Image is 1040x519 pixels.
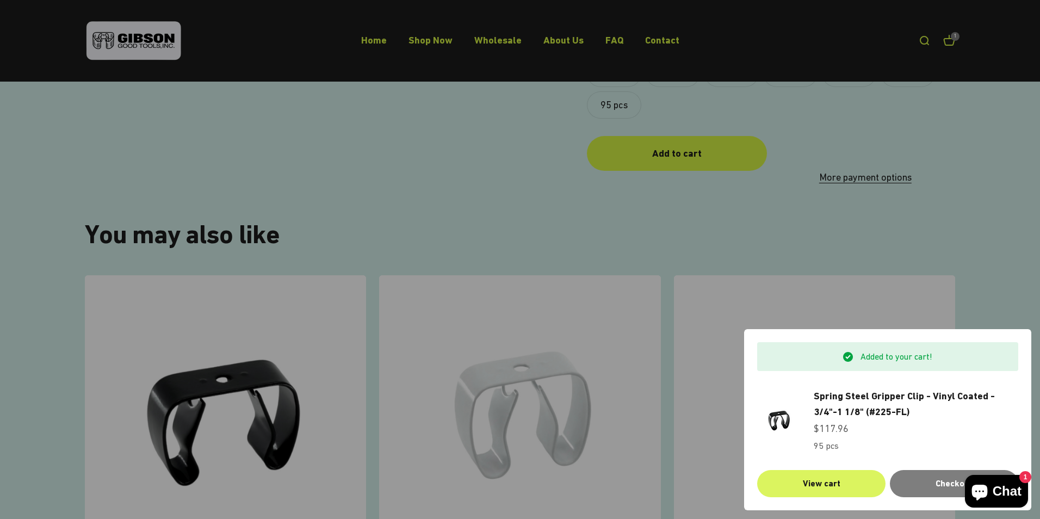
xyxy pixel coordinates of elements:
div: Added to your cart! [757,342,1018,372]
a: View cart [757,470,886,497]
a: Spring Steel Gripper Clip - Vinyl Coated - 3/4"-1 1/8" (#225-FL) [814,388,1018,420]
img: Gripper clip, made & shipped from the USA! [757,399,801,442]
button: Checkout [890,470,1018,497]
sale-price: $117.96 [814,421,849,437]
div: Checkout [903,477,1005,491]
p: 95 pcs [814,439,1018,453]
inbox-online-store-chat: Shopify online store chat [962,475,1031,510]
